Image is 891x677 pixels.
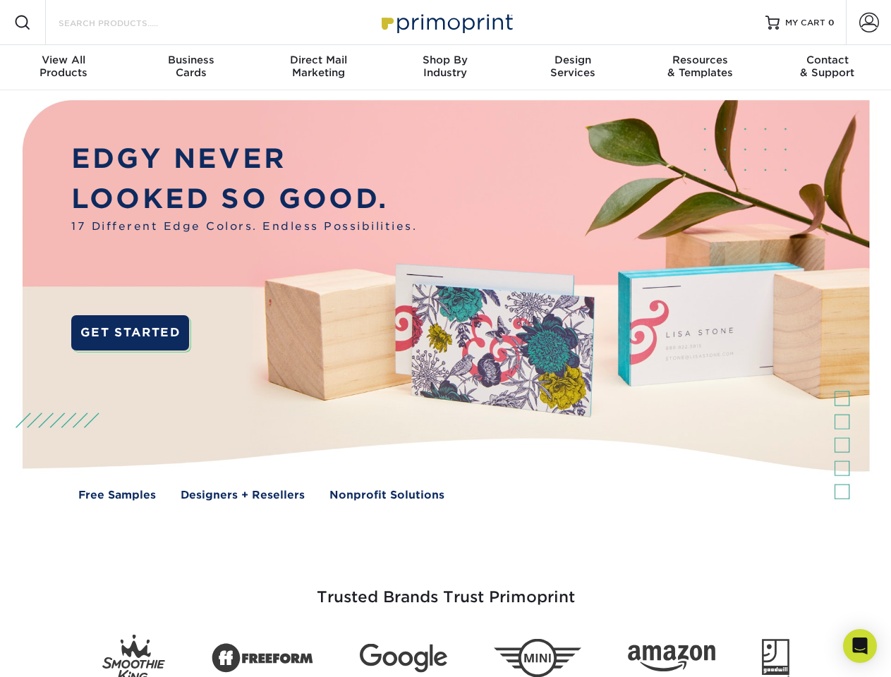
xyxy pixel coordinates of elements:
div: Open Intercom Messenger [843,629,877,663]
a: Shop ByIndustry [382,45,509,90]
span: Direct Mail [255,54,382,66]
h3: Trusted Brands Trust Primoprint [33,554,859,623]
div: Industry [382,54,509,79]
a: Resources& Templates [636,45,763,90]
p: LOOKED SO GOOD. [71,179,417,219]
span: Shop By [382,54,509,66]
input: SEARCH PRODUCTS..... [57,14,195,31]
span: 17 Different Edge Colors. Endless Possibilities. [71,219,417,235]
a: Nonprofit Solutions [329,487,444,504]
a: BusinessCards [127,45,254,90]
p: EDGY NEVER [71,139,417,179]
a: Free Samples [78,487,156,504]
a: Contact& Support [764,45,891,90]
img: Amazon [628,645,715,672]
span: MY CART [785,17,825,29]
iframe: Google Customer Reviews [4,634,120,672]
a: DesignServices [509,45,636,90]
div: & Support [764,54,891,79]
img: Google [360,644,447,673]
span: Business [127,54,254,66]
a: Designers + Resellers [181,487,305,504]
a: Direct MailMarketing [255,45,382,90]
span: 0 [828,18,835,28]
img: Goodwill [762,639,789,677]
img: Primoprint [375,7,516,37]
div: Services [509,54,636,79]
span: Design [509,54,636,66]
div: & Templates [636,54,763,79]
div: Marketing [255,54,382,79]
div: Cards [127,54,254,79]
span: Contact [764,54,891,66]
span: Resources [636,54,763,66]
a: GET STARTED [71,315,189,350]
